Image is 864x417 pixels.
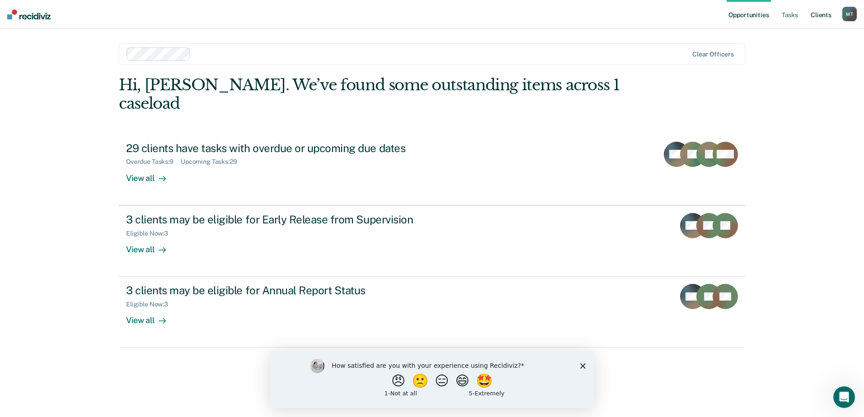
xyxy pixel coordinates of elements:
[842,7,857,21] div: M T
[126,213,443,226] div: 3 clients may be eligible for Early Release from Supervision
[126,301,175,308] div: Eligible Now : 3
[126,166,177,183] div: View all
[270,350,594,408] iframe: Survey by Kim from Recidiviz
[833,386,855,408] iframe: Intercom live chat
[119,205,745,277] a: 3 clients may be eligible for Early Release from SupervisionEligible Now:3View all
[119,134,745,205] a: 29 clients have tasks with overdue or upcoming due datesOverdue Tasks:9Upcoming Tasks:29View all
[119,76,620,113] div: Hi, [PERSON_NAME]. We’ve found some outstanding items across 1 caseload
[842,7,857,21] button: MT
[119,277,745,347] a: 3 clients may be eligible for Annual Report StatusEligible Now:3View all
[126,308,177,326] div: View all
[692,51,734,58] div: Clear officers
[181,158,244,166] div: Upcoming Tasks : 29
[126,158,181,166] div: Overdue Tasks : 9
[126,284,443,297] div: 3 clients may be eligible for Annual Report Status
[126,230,175,237] div: Eligible Now : 3
[126,142,443,155] div: 29 clients have tasks with overdue or upcoming due dates
[7,9,51,19] img: Recidiviz
[126,237,177,255] div: View all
